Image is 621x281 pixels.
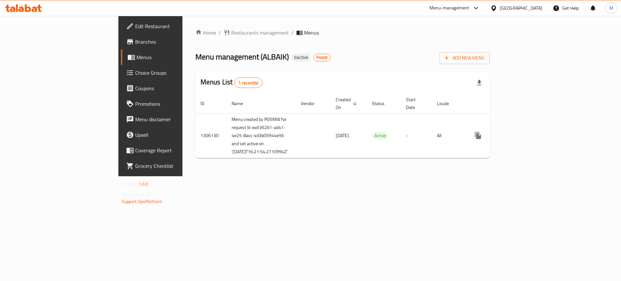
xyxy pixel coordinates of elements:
span: ID [201,100,213,107]
span: Active [372,132,388,139]
span: Start Date [406,96,424,111]
span: Coupons [135,84,217,92]
span: Menu disclaimer [135,115,217,123]
span: Upsell [135,131,217,139]
span: Coverage Report [135,146,217,154]
span: Locale [437,100,457,107]
span: Menu management ( ALBAIK ) [195,49,289,64]
button: more [470,128,486,143]
span: Get support on: [122,191,151,199]
span: Choice Groups [135,69,217,77]
th: Actions [465,94,538,113]
span: Add New Menu [445,54,485,62]
span: Grocery Checklist [135,162,217,170]
table: enhanced table [195,94,538,158]
div: Inactive [291,54,311,61]
span: Restaurants management [231,29,289,37]
a: Branches [121,34,222,49]
div: Export file [472,75,487,91]
a: Menus [121,49,222,65]
span: Edit Restaurant [135,22,217,30]
a: Upsell [121,127,222,143]
a: Promotions [121,96,222,112]
span: Menus [304,29,319,37]
div: Active [372,132,388,140]
td: Menu created by POSMW for request Id :ea5362b1-ad41-4e25-8acc-4d3b05944e56 and set active on '[DA... [226,113,296,158]
span: Vendor [301,100,323,107]
a: Coverage Report [121,143,222,158]
a: Edit Restaurant [121,18,222,34]
span: Posist [314,55,330,60]
button: Add New Menu [440,52,490,64]
div: [GEOGRAPHIC_DATA] [500,5,542,12]
span: Promotions [135,100,217,108]
h2: Menus List [201,77,262,88]
td: - [401,113,432,158]
a: Coupons [121,81,222,96]
span: Created On [336,96,359,111]
span: 1.0.0 [138,180,148,188]
span: M [609,5,613,12]
a: Grocery Checklist [121,158,222,174]
a: Menu disclaimer [121,112,222,127]
div: Total records count [234,78,262,88]
a: Restaurants management [223,29,289,37]
nav: breadcrumb [195,29,490,37]
span: Menus [136,53,217,61]
span: Name [232,100,251,107]
span: [DATE] [336,131,349,140]
span: Inactive [291,55,311,60]
li: / [291,29,294,37]
span: 1 record(s) [234,80,262,86]
div: Menu-management [430,4,469,12]
span: Version: [122,180,137,188]
button: Change Status [486,128,501,143]
span: Branches [135,38,217,46]
td: All [432,113,465,158]
span: Status [372,100,393,107]
a: Choice Groups [121,65,222,81]
a: Support.OpsPlatform [122,197,163,206]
